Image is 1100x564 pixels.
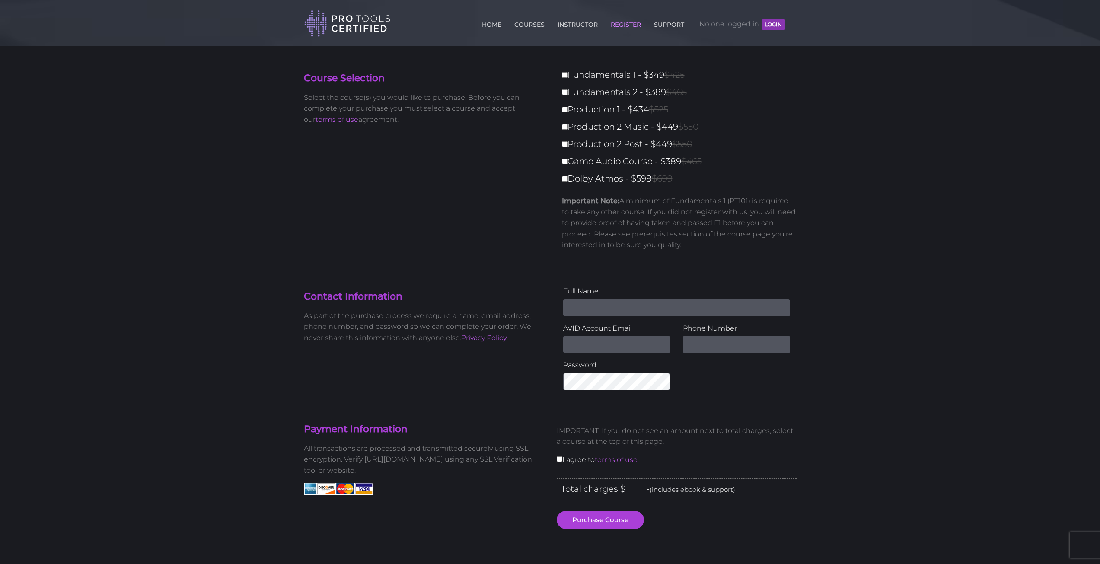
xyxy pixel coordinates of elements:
[664,70,685,80] span: $425
[562,119,802,134] label: Production 2 Music - $449
[550,418,803,478] div: I agree to .
[304,483,373,495] img: American Express, Discover, MasterCard, Visa
[563,360,670,371] label: Password
[699,11,785,37] span: No one logged in
[304,92,544,125] p: Select the course(s) you would like to purchase. Before you can complete your purchase you must s...
[562,176,568,182] input: Dolby Atmos - $598$699
[562,72,568,78] input: Fundamentals 1 - $349$425
[666,87,687,97] span: $465
[562,137,802,152] label: Production 2 Post - $449
[512,16,547,30] a: COURSES
[557,425,797,447] p: IMPORTANT: If you do not see an amount next to total charges, select a course at the top of this ...
[555,16,600,30] a: INSTRUCTOR
[304,443,544,476] p: All transactions are processed and transmitted securely using SSL encryption. Verify [URL][DOMAIN...
[480,16,504,30] a: HOME
[562,159,568,164] input: Game Audio Course - $389$465
[562,85,802,100] label: Fundamentals 2 - $389
[557,478,797,502] div: Total charges $ -
[595,456,638,464] a: terms of use
[678,121,698,132] span: $550
[304,290,544,303] h4: Contact Information
[304,72,544,85] h4: Course Selection
[562,141,568,147] input: Production 2 Post - $449$550
[652,173,673,184] span: $699
[563,323,670,334] label: AVID Account Email
[562,124,568,130] input: Production 2 Music - $449$550
[562,102,802,117] label: Production 1 - $434
[683,323,790,334] label: Phone Number
[652,16,686,30] a: SUPPORT
[461,334,507,342] a: Privacy Policy
[563,286,790,297] label: Full Name
[562,171,802,186] label: Dolby Atmos - $598
[681,156,702,166] span: $465
[562,195,797,251] p: A minimum of Fundamentals 1 (PT101) is required to take any other course. If you did not register...
[672,139,692,149] span: $550
[562,197,619,205] strong: Important Note:
[562,67,802,83] label: Fundamentals 1 - $349
[557,511,644,529] button: Purchase Course
[649,104,668,115] span: $525
[304,310,544,344] p: As part of the purchase process we require a name, email address, phone number, and password so w...
[762,19,785,30] button: LOGIN
[609,16,643,30] a: REGISTER
[562,89,568,95] input: Fundamentals 2 - $389$465
[650,485,735,494] span: (includes ebook & support)
[562,154,802,169] label: Game Audio Course - $389
[304,423,544,436] h4: Payment Information
[316,115,358,124] a: terms of use
[562,107,568,112] input: Production 1 - $434$525
[304,10,391,38] img: Pro Tools Certified Logo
